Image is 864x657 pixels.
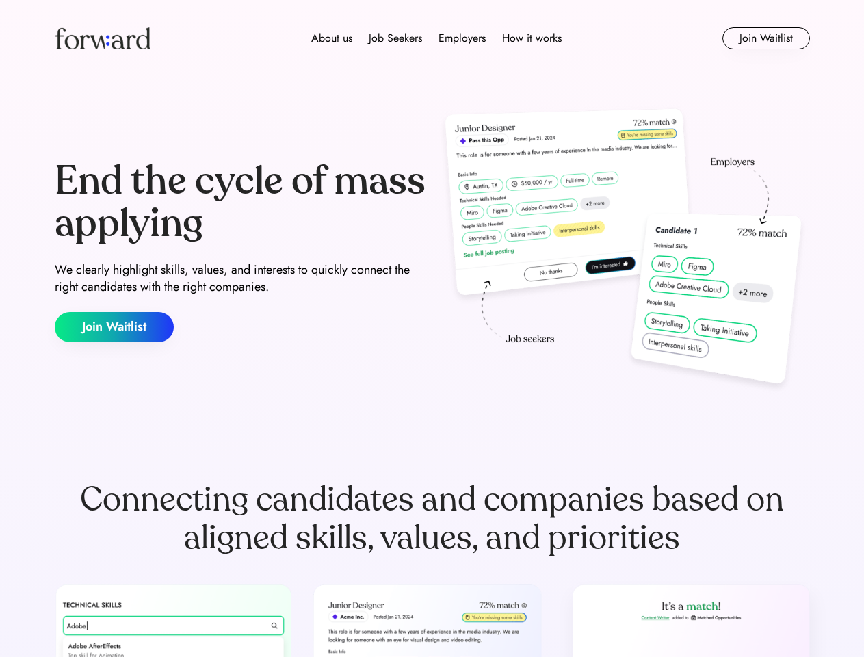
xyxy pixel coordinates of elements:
div: We clearly highlight skills, values, and interests to quickly connect the right candidates with t... [55,261,427,296]
div: Job Seekers [369,30,422,47]
div: Connecting candidates and companies based on aligned skills, values, and priorities [55,480,810,557]
div: End the cycle of mass applying [55,160,427,244]
button: Join Waitlist [55,312,174,342]
img: Forward logo [55,27,150,49]
div: How it works [502,30,562,47]
div: Employers [438,30,486,47]
button: Join Waitlist [722,27,810,49]
img: hero-image.png [438,104,810,398]
div: About us [311,30,352,47]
